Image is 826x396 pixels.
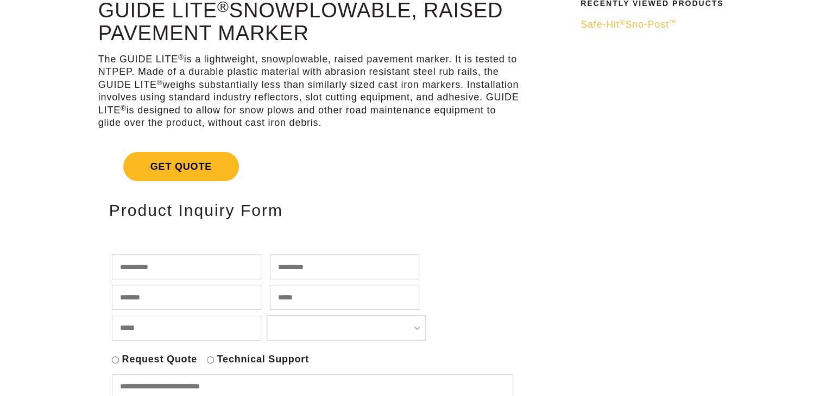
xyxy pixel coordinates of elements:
label: Request Quote [122,353,197,366]
a: Get Quote [98,139,521,194]
sup: ® [121,104,127,112]
h2: Product Inquiry Form [109,201,510,219]
sup: ™ [669,18,677,27]
a: Safe-Hit®Sno-Post™ [581,18,749,31]
span: Safe-Hit Sno-Post [581,19,677,30]
sup: ® [157,79,163,87]
p: The GUIDE LITE is a lightweight, snowplowable, raised pavement marker. It is tested to NTPEP. Mad... [98,53,521,129]
label: Technical Support [217,353,309,366]
sup: ® [619,18,625,27]
span: Get Quote [123,152,239,181]
sup: ® [178,53,184,61]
